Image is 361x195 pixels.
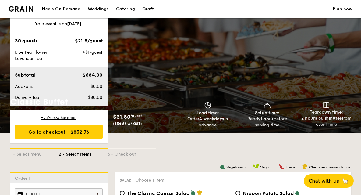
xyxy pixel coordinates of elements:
div: 30 guests [15,37,37,45]
div: 1 - Select menu [10,149,59,157]
span: ($20.49 w/ GST) [10,121,39,126]
h1: Classic Buffet [10,96,178,107]
span: 🦙 [342,178,349,185]
span: Chef's recommendation [309,165,351,169]
div: Order in advance [181,116,235,128]
span: Lead time: [196,110,219,115]
img: icon-spicy.37a8142b.svg [279,164,284,169]
span: Blue Pea Flower Lavender Tea [15,50,47,61]
strong: [DATE] [67,21,81,27]
span: Spicy [285,165,295,169]
span: ($23.76 w/ GST) [44,121,73,126]
span: Chat with us [309,178,339,184]
span: $21.80 [44,114,62,120]
img: icon-clock.2db775ea.svg [203,102,212,109]
span: Salad [120,178,132,182]
span: Setup time: [255,110,279,115]
span: $684.00 [83,72,102,78]
button: Chat with us🦙 [304,174,354,188]
span: $18.80 [10,114,27,120]
span: /guest [27,114,39,118]
span: Vegan [260,165,271,169]
div: Ready before serving time [240,116,294,128]
span: ($27.03 w/ GST) [78,121,107,126]
strong: 4 weekdays [199,116,224,121]
strong: 2 hours 30 minutes [301,116,342,121]
span: Vegetarian [226,165,246,169]
img: icon-chef-hat.a58ddaea.svg [302,164,308,169]
img: icon-dish.430c3a2e.svg [263,102,272,109]
span: +$1/guest [82,50,102,55]
img: icon-teardown.65201eee.svg [323,102,329,108]
div: $21.8/guest [75,37,103,45]
span: ($34.66 w/ GST) [113,121,142,126]
div: Go to checkout - $832.76 [15,125,103,139]
span: /guest [130,114,142,118]
div: 2 - Select items [59,149,108,157]
span: Choose 1 item [135,178,164,183]
span: Add-ons [15,84,33,89]
span: /guest [62,114,73,118]
span: Order 1 [15,176,33,181]
span: $24.80 [78,114,97,120]
div: Your event is on . [15,21,103,32]
span: $0.00 [90,84,102,89]
img: Grain [9,6,34,12]
span: /guest [97,114,108,118]
span: $31.80 [113,114,130,120]
span: Teardown time: [310,110,343,115]
img: icon-vegan.f8ff3823.svg [253,164,259,169]
span: Subtotal [15,72,36,78]
div: 3 - Check out [108,149,156,157]
a: Logotype [9,6,34,12]
strong: 1 hour [260,116,274,121]
img: icon-vegetarian.fe4039eb.svg [220,164,225,169]
div: from event time [299,115,354,128]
